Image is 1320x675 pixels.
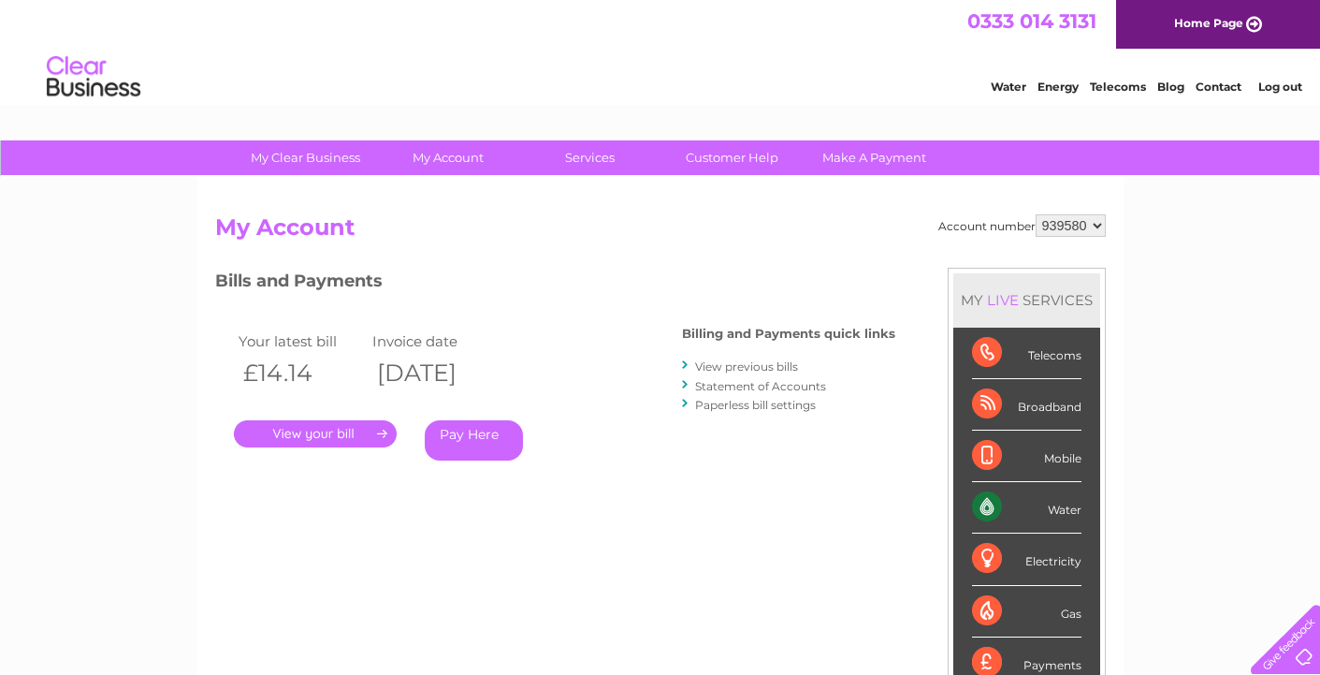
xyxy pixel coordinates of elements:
a: Telecoms [1090,80,1146,94]
div: Electricity [972,534,1081,585]
a: Pay Here [425,420,523,461]
a: Make A Payment [797,140,951,175]
h3: Bills and Payments [215,268,895,301]
div: MY SERVICES [953,273,1100,327]
a: Services [513,140,667,175]
th: £14.14 [234,354,369,392]
div: LIVE [983,291,1023,309]
a: Log out [1258,80,1302,94]
h4: Billing and Payments quick links [682,327,895,341]
h2: My Account [215,214,1106,250]
a: . [234,420,397,448]
div: Gas [972,586,1081,638]
div: Account number [938,214,1106,237]
div: Telecoms [972,328,1081,379]
a: Customer Help [655,140,809,175]
a: View previous bills [695,360,798,374]
a: Water [991,80,1026,94]
div: Water [972,482,1081,534]
div: Broadband [972,379,1081,431]
a: Contact [1196,80,1241,94]
img: logo.png [46,49,141,106]
a: Paperless bill settings [695,398,816,412]
div: Clear Business is a trading name of Verastar Limited (registered in [GEOGRAPHIC_DATA] No. 3667643... [219,10,1103,91]
td: Your latest bill [234,329,369,354]
a: Blog [1157,80,1184,94]
a: My Account [370,140,525,175]
a: Statement of Accounts [695,379,826,393]
a: Energy [1037,80,1079,94]
td: Invoice date [368,329,502,354]
th: [DATE] [368,354,502,392]
div: Mobile [972,431,1081,482]
a: 0333 014 3131 [967,9,1096,33]
a: My Clear Business [228,140,383,175]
